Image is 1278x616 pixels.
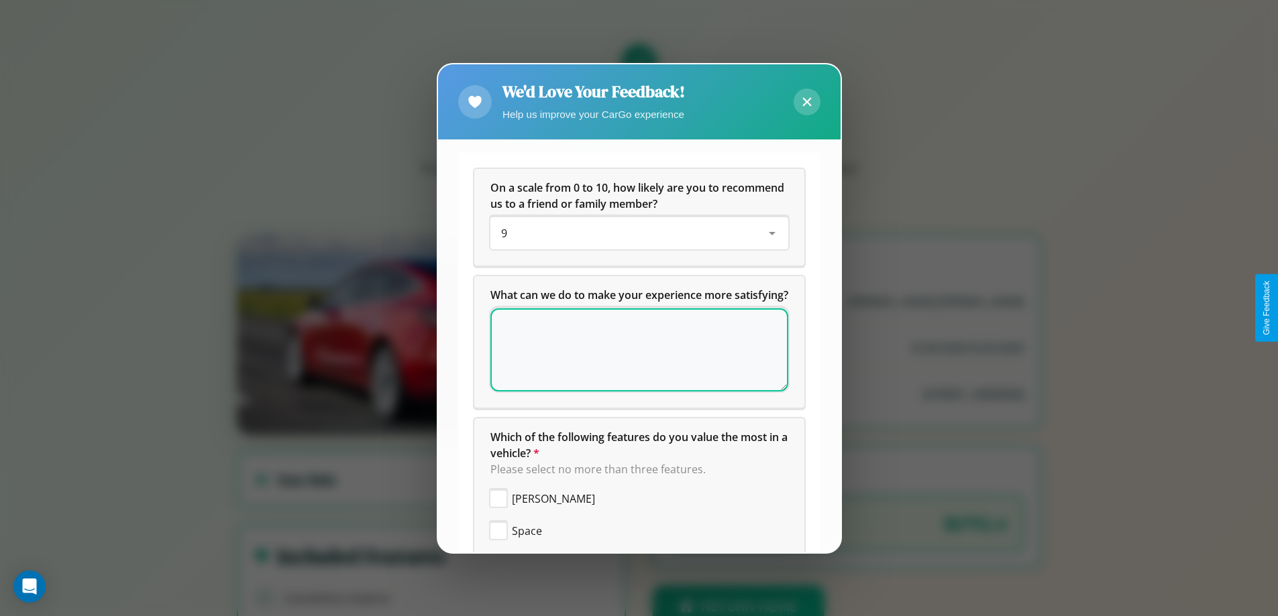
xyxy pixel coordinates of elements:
div: Open Intercom Messenger [13,570,46,603]
span: [PERSON_NAME] [512,491,595,507]
div: Give Feedback [1262,281,1271,335]
span: On a scale from 0 to 10, how likely are you to recommend us to a friend or family member? [490,180,787,211]
h5: On a scale from 0 to 10, how likely are you to recommend us to a friend or family member? [490,180,788,212]
h2: We'd Love Your Feedback! [502,80,685,103]
div: On a scale from 0 to 10, how likely are you to recommend us to a friend or family member? [474,169,804,265]
p: Help us improve your CarGo experience [502,105,685,123]
span: 9 [501,226,507,241]
span: Please select no more than three features. [490,462,706,477]
span: What can we do to make your experience more satisfying? [490,288,788,302]
div: On a scale from 0 to 10, how likely are you to recommend us to a friend or family member? [490,217,788,249]
span: Space [512,523,542,539]
span: Which of the following features do you value the most in a vehicle? [490,430,790,460]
